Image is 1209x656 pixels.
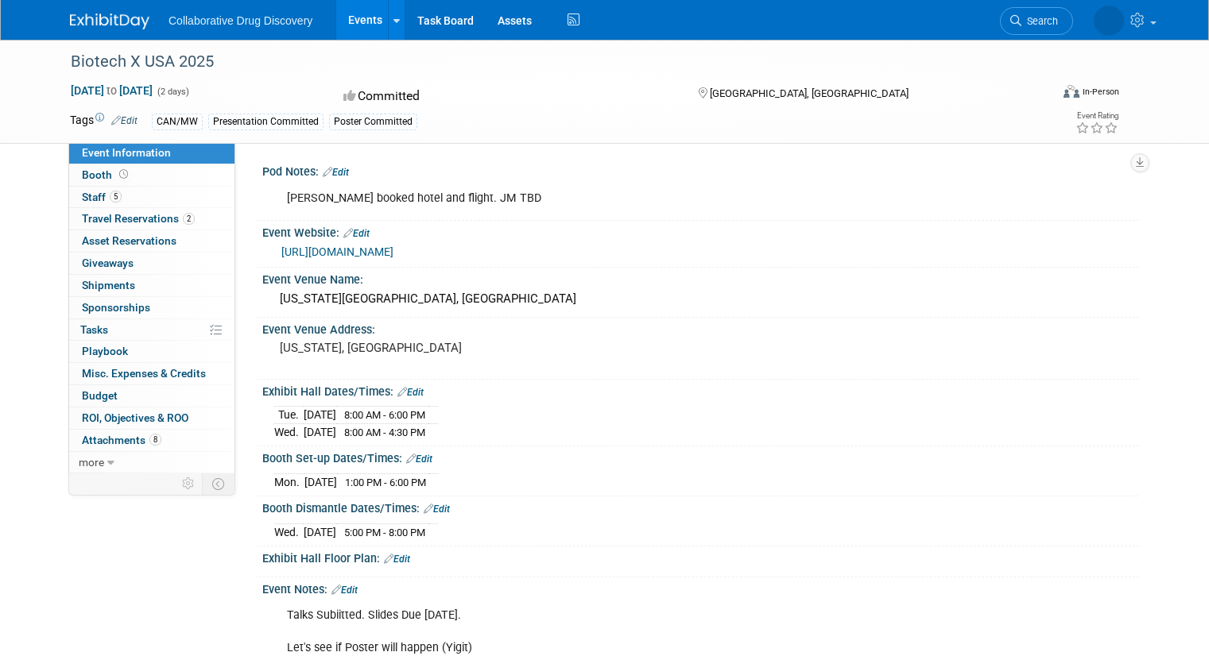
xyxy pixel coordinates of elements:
[69,407,234,429] a: ROI, Objectives & ROO
[262,577,1139,598] div: Event Notes:
[69,208,234,230] a: Travel Reservations2
[156,87,189,97] span: (2 days)
[262,160,1139,180] div: Pod Notes:
[82,146,171,159] span: Event Information
[406,453,432,465] a: Edit
[1000,7,1073,35] a: Search
[344,409,425,421] span: 8:00 AM - 6:00 PM
[1094,6,1124,36] img: Evan Moriarity
[82,212,195,225] span: Travel Reservations
[82,345,128,357] span: Playbook
[82,434,161,446] span: Attachments
[70,14,149,29] img: ExhibitDay
[424,504,450,515] a: Edit
[65,48,1030,76] div: Biotech X USA 2025
[710,87,909,99] span: [GEOGRAPHIC_DATA], [GEOGRAPHIC_DATA]
[274,407,304,424] td: Tue.
[276,183,969,214] div: [PERSON_NAME] booked hotel and flight. JM TBD
[262,380,1139,400] div: Exhibit Hall Dates/Times:
[110,191,122,203] span: 5
[69,142,234,164] a: Event Information
[262,496,1139,517] div: Booth Dismantle Dates/Times:
[82,367,206,380] span: Misc. Expenses & Credits
[69,430,234,451] a: Attachments8
[281,245,393,258] a: [URL][DOMAIN_NAME]
[262,268,1139,287] div: Event Venue Name:
[69,230,234,252] a: Asset Reservations
[79,456,104,469] span: more
[69,452,234,473] a: more
[262,546,1139,567] div: Exhibit Hall Floor Plan:
[69,319,234,341] a: Tasks
[274,473,304,490] td: Mon.
[262,221,1139,241] div: Event Website:
[82,234,176,247] span: Asset Reservations
[82,411,188,424] span: ROI, Objectives & ROO
[964,83,1119,106] div: Event Format
[304,473,337,490] td: [DATE]
[262,318,1139,338] div: Event Venue Address:
[274,523,304,540] td: Wed.
[304,423,336,440] td: [DATE]
[274,423,304,440] td: Wed.
[82,191,122,203] span: Staff
[1064,85,1079,98] img: Format-Inperson.png
[280,341,610,355] pre: [US_STATE], [GEOGRAPHIC_DATA]
[397,387,424,398] a: Edit
[69,164,234,186] a: Booth
[69,341,234,362] a: Playbook
[169,14,312,27] span: Collaborative Drug Discovery
[69,297,234,318] a: Sponsorships
[69,253,234,274] a: Giveaways
[70,112,138,130] td: Tags
[1082,86,1119,98] div: In-Person
[69,187,234,208] a: Staff5
[344,527,425,538] span: 5:00 PM - 8:00 PM
[82,257,134,269] span: Giveaways
[339,83,672,110] div: Committed
[343,228,370,239] a: Edit
[203,473,235,494] td: Toggle Event Tabs
[262,446,1139,467] div: Booth Set-up Dates/Times:
[208,114,324,130] div: Presentation Committed
[344,426,425,438] span: 8:00 AM - 4:30 PM
[304,407,336,424] td: [DATE]
[82,168,131,181] span: Booth
[345,477,426,488] span: 1:00 PM - 6:00 PM
[183,213,195,225] span: 2
[331,585,358,596] a: Edit
[80,323,108,336] span: Tasks
[69,363,234,384] a: Misc. Expenses & Credits
[69,385,234,407] a: Budget
[329,114,417,130] div: Poster Committed
[304,523,336,540] td: [DATE]
[1075,112,1118,120] div: Event Rating
[323,167,349,178] a: Edit
[69,275,234,296] a: Shipments
[152,114,203,130] div: CAN/MW
[175,473,203,494] td: Personalize Event Tab Strip
[70,83,153,98] span: [DATE] [DATE]
[1021,15,1058,27] span: Search
[149,434,161,446] span: 8
[82,279,135,291] span: Shipments
[82,389,118,402] span: Budget
[274,287,1127,311] div: [US_STATE][GEOGRAPHIC_DATA], [GEOGRAPHIC_DATA]
[384,554,410,565] a: Edit
[104,84,119,97] span: to
[111,115,138,126] a: Edit
[116,168,131,180] span: Booth not reserved yet
[82,301,150,314] span: Sponsorships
